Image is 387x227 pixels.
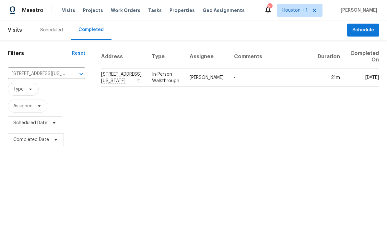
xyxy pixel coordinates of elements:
div: 21 [267,4,272,10]
div: Scheduled [40,27,63,33]
span: Work Orders [111,7,140,14]
td: [PERSON_NAME] [184,69,229,87]
th: Address [101,45,147,69]
span: [PERSON_NAME] [338,7,377,14]
span: Visits [8,23,22,37]
span: Tasks [148,8,162,13]
button: Schedule [347,24,379,37]
th: Duration [312,45,345,69]
span: Houston + 1 [282,7,308,14]
th: Type [147,45,184,69]
td: [DATE] [345,69,379,87]
td: - [229,69,312,87]
span: Type [13,86,24,92]
h1: Filters [8,50,72,57]
span: Projects [83,7,103,14]
span: Properties [170,7,195,14]
span: Scheduled Date [13,120,47,126]
span: Maestro [22,7,43,14]
td: In-Person Walkthrough [147,69,184,87]
th: Completed On [345,45,379,69]
span: Completed Date [13,136,49,143]
span: Visits [62,7,75,14]
div: Reset [72,50,85,57]
span: Assignee [13,103,32,109]
td: 21m [312,69,345,87]
button: Copy Address [136,78,142,83]
button: Open [77,70,86,79]
th: Assignee [184,45,229,69]
span: Geo Assignments [203,7,245,14]
th: Comments [229,45,312,69]
span: Schedule [352,26,374,34]
input: Search for an address... [8,69,67,79]
div: Completed [78,27,104,33]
